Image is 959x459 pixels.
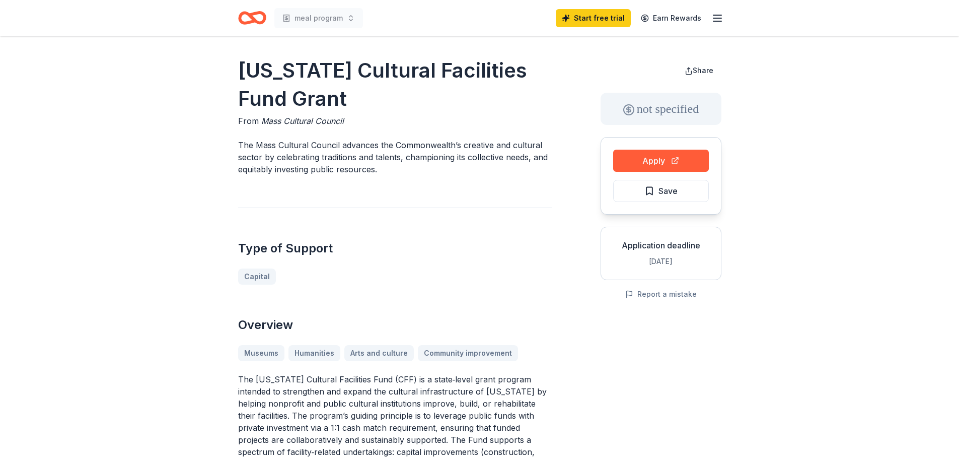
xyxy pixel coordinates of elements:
button: meal program [274,8,363,28]
h2: Overview [238,317,552,333]
a: Start free trial [556,9,631,27]
div: From [238,115,552,127]
div: [DATE] [609,255,713,268]
span: meal program [294,12,343,24]
h1: [US_STATE] Cultural Facilities Fund Grant [238,56,552,113]
span: Mass Cultural Council [261,116,344,126]
a: Home [238,6,266,30]
a: Earn Rewards [635,9,707,27]
button: Save [613,180,709,202]
button: Share [677,60,721,81]
button: Report a mistake [625,288,697,300]
div: Application deadline [609,239,713,251]
a: Capital [238,269,276,285]
h2: Type of Support [238,240,552,256]
div: not specified [601,93,721,125]
span: Save [658,184,678,198]
button: Apply [613,150,709,172]
span: Share [693,66,713,75]
p: The Mass Cultural Council advances the Commonwealth’s creative and cultural sector by celebrating... [238,139,552,175]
